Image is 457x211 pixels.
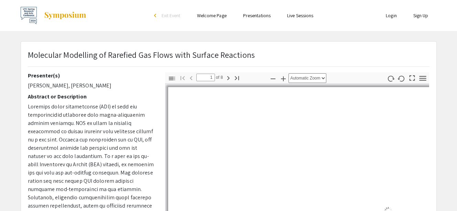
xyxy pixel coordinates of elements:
button: Previous Page [185,73,197,83]
iframe: Chat [428,180,452,206]
button: Rotate Counterclockwise [395,73,407,83]
button: Zoom In [278,73,289,83]
a: Welcome Page [197,12,227,19]
p: Molecular Modelling of Rarefied Gas Flows with Surface Reactions [28,49,255,61]
button: Next Page [222,73,234,83]
button: Zoom Out [267,73,279,83]
button: Go to First Page [177,73,188,83]
span: of 8 [215,74,223,81]
a: Login [386,12,397,19]
a: Live Sessions [287,12,313,19]
img: UTC Spring Research and Arts Conference 2024 [21,7,37,24]
p: [PERSON_NAME], [PERSON_NAME] [28,82,155,90]
a: Presentations [243,12,271,19]
h2: Presenter(s) [28,72,155,79]
span: Exit Event [162,12,181,19]
a: UTC Spring Research and Arts Conference 2024 [21,7,87,24]
button: Go to Last Page [231,73,243,83]
div: arrow_back_ios [154,13,158,18]
img: Symposium by ForagerOne [44,11,87,20]
button: Rotate Clockwise [385,73,396,83]
button: Toggle Sidebar [166,73,178,83]
select: Zoom [289,73,326,83]
h2: Abstract or Description [28,93,155,100]
button: Switch to Presentation Mode [406,72,418,82]
a: Sign Up [413,12,428,19]
input: Page [196,74,215,81]
button: Tools [417,73,428,83]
